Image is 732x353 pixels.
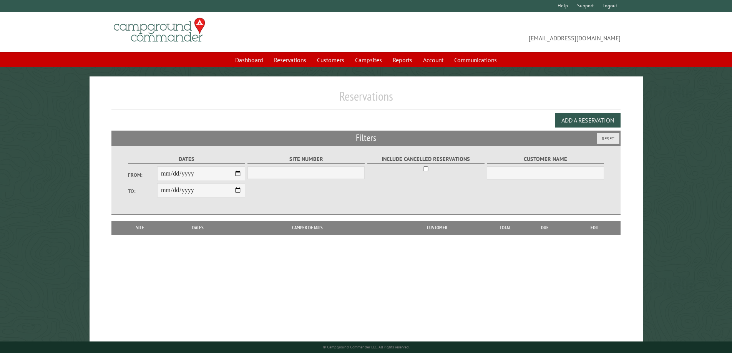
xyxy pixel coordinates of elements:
[111,89,621,110] h1: Reservations
[312,53,349,67] a: Customers
[111,15,207,45] img: Campground Commander
[597,133,619,144] button: Reset
[269,53,311,67] a: Reservations
[367,155,485,164] label: Include Cancelled Reservations
[569,221,621,235] th: Edit
[231,221,384,235] th: Camper Details
[128,155,245,164] label: Dates
[366,21,621,43] span: [EMAIL_ADDRESS][DOMAIN_NAME]
[128,171,157,179] label: From:
[115,221,165,235] th: Site
[384,221,490,235] th: Customer
[490,221,521,235] th: Total
[231,53,268,67] a: Dashboard
[350,53,387,67] a: Campsites
[450,53,501,67] a: Communications
[487,155,604,164] label: Customer Name
[323,345,410,350] small: © Campground Commander LLC. All rights reserved.
[521,221,569,235] th: Due
[388,53,417,67] a: Reports
[555,113,621,128] button: Add a Reservation
[165,221,231,235] th: Dates
[111,131,621,145] h2: Filters
[247,155,365,164] label: Site Number
[418,53,448,67] a: Account
[128,187,157,195] label: To:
